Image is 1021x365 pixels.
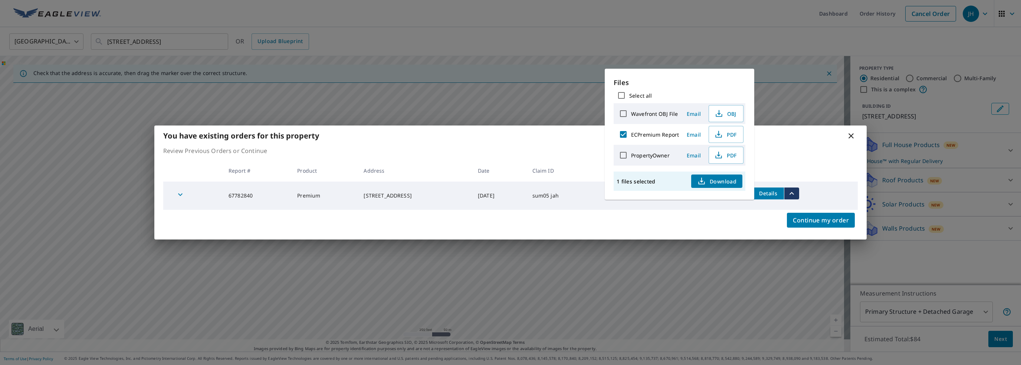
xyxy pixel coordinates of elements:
[472,182,526,210] td: [DATE]
[713,130,737,139] span: PDF
[631,152,670,159] label: PropertyOwner
[784,188,799,199] button: filesDropdownBtn-67782840
[629,92,652,99] label: Select all
[697,177,736,186] span: Download
[526,182,600,210] td: sum05 jah
[631,131,679,138] label: ECPremium Report
[709,147,743,164] button: PDF
[709,105,743,122] button: OBJ
[163,146,858,155] p: Review Previous Orders or Continue
[526,160,600,182] th: Claim ID
[631,110,678,117] label: Wavefront OBJ File
[223,182,291,210] td: 67782840
[685,152,703,159] span: Email
[753,188,784,199] button: detailsBtn-67782840
[682,108,706,120] button: Email
[291,182,358,210] td: Premium
[291,160,358,182] th: Product
[163,131,319,141] b: You have existing orders for this property
[709,126,743,143] button: PDF
[599,182,661,210] td: Regular
[713,151,737,160] span: PDF
[685,110,703,117] span: Email
[713,109,737,118] span: OBJ
[358,160,472,182] th: Address
[223,160,291,182] th: Report #
[599,160,661,182] th: Delivery
[685,131,703,138] span: Email
[757,190,779,197] span: Details
[617,178,655,185] p: 1 files selected
[614,78,745,88] p: Files
[364,192,466,199] div: [STREET_ADDRESS]
[682,150,706,161] button: Email
[682,129,706,140] button: Email
[793,215,849,225] span: Continue my order
[472,160,526,182] th: Date
[787,213,855,228] button: Continue my order
[691,175,742,188] button: Download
